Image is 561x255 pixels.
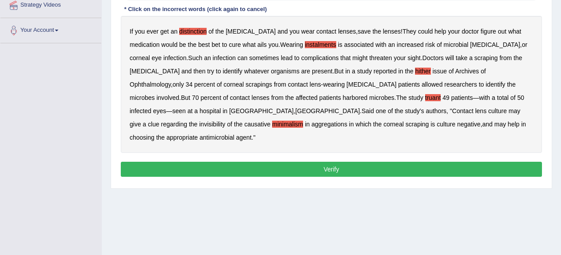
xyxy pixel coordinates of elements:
b: of [388,107,393,114]
b: increased [397,41,424,48]
b: 49 [442,94,450,101]
b: will [446,54,454,61]
b: get [160,28,169,35]
b: sometimes [249,54,279,61]
b: invisibility [199,121,225,128]
b: whatever [244,68,269,75]
b: infection [163,54,186,61]
b: bet [211,41,220,48]
b: [MEDICAL_DATA] [130,68,180,75]
b: of [227,121,232,128]
b: agent [236,134,252,141]
b: contact [288,81,308,88]
b: present [312,68,333,75]
b: cure [229,41,241,48]
b: patients [398,81,420,88]
b: with [376,41,387,48]
b: risk [425,41,435,48]
b: the [514,54,522,61]
b: percent [200,94,221,101]
b: Such [188,54,202,61]
b: try [207,68,214,75]
b: in [398,68,403,75]
b: a [469,54,473,61]
b: with [479,94,490,101]
b: give [130,121,141,128]
b: involved [157,94,179,101]
b: microbial [444,41,469,48]
b: in [223,107,227,114]
b: at [188,107,193,114]
b: to [294,54,300,61]
b: appropriate [166,134,198,141]
b: a [194,107,198,114]
b: antimicrobial [200,134,234,141]
b: lead [281,54,292,61]
b: the [373,28,381,35]
b: If [130,28,133,35]
div: * Click on the incorrect words (click again to cancel) [121,5,270,13]
b: may [508,107,520,114]
b: the [189,121,197,128]
b: of [511,94,516,101]
b: Said [361,107,374,114]
b: harbored [343,94,368,101]
b: of [217,81,222,88]
b: you [269,41,279,48]
b: scraping [474,54,498,61]
b: Archives [455,68,479,75]
b: culture [488,107,507,114]
b: truant [425,94,441,101]
b: your [394,54,406,61]
b: from [500,54,512,61]
b: the [373,121,381,128]
b: allowed [422,81,442,88]
b: of [208,28,214,35]
b: the [285,94,294,101]
b: medication [130,41,160,48]
b: [MEDICAL_DATA] [470,41,520,48]
b: which [356,121,372,128]
b: lenses [383,28,400,35]
b: identify [223,68,242,75]
b: [MEDICAL_DATA] [226,28,276,35]
b: minimalism [272,121,303,128]
b: what [508,28,522,35]
b: can [238,54,248,61]
b: be [179,41,186,48]
b: out [498,28,506,35]
b: Contact [452,107,473,114]
b: to [479,81,484,88]
b: [GEOGRAPHIC_DATA] [229,107,294,114]
b: an [171,28,178,35]
b: 70 [192,94,199,101]
b: lens [310,81,321,88]
b: Wearing [280,41,303,48]
b: affected [296,94,318,101]
b: to [222,41,227,48]
b: lenses [252,94,269,101]
b: and [277,28,288,35]
b: contact [316,28,336,35]
b: in [345,68,350,75]
b: a [492,94,496,101]
b: wear [301,28,315,35]
b: identify [486,81,505,88]
b: ever [146,28,158,35]
a: Your Account [0,18,101,40]
b: researchers [444,81,477,88]
b: reported [373,68,396,75]
b: doctor [462,28,479,35]
b: causative [244,121,270,128]
b: and [181,68,192,75]
b: sight [407,54,421,61]
b: your [448,28,460,35]
b: complications [301,54,339,61]
b: help [434,28,446,35]
b: may [494,121,506,128]
b: regarding [161,121,187,128]
b: associated [344,41,374,48]
b: 50 [517,94,524,101]
b: to [216,68,221,75]
b: scrapings [246,81,272,88]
